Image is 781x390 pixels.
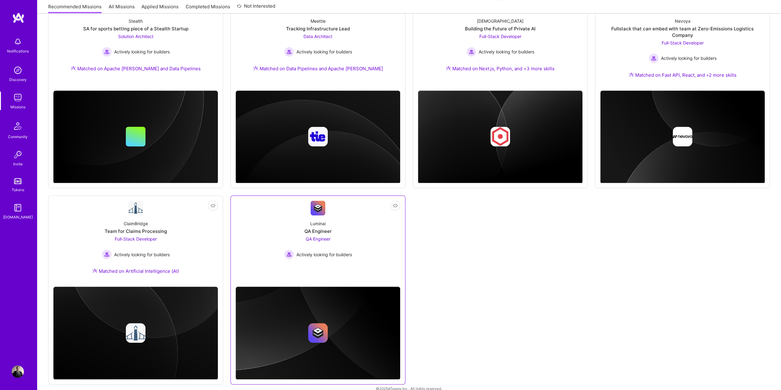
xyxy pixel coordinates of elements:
[311,201,325,215] img: Company Logo
[662,40,704,45] span: Full-Stack Developer
[629,72,634,77] img: Ateam Purple Icon
[237,2,275,14] a: Not Interested
[490,127,510,146] img: Company logo
[675,18,690,24] div: Nevoya
[477,18,524,24] div: [DEMOGRAPHIC_DATA]
[629,72,737,78] div: Matched on Fast API, React, and +2 more skills
[71,66,76,71] img: Ateam Purple Icon
[141,3,179,14] a: Applied Missions
[661,55,717,61] span: Actively looking for builders
[304,34,332,39] span: Data Architect
[92,268,179,274] div: Matched on Artificial Intelligence (AI)
[673,127,692,146] img: Company logo
[446,66,451,71] img: Ateam Purple Icon
[129,18,143,24] div: Stealth
[393,203,398,208] i: icon EyeClosed
[600,91,765,184] img: cover
[600,25,765,38] div: Fullstack that can embed with team at Zero-Emissions Logistics Company
[10,365,25,378] a: User Avatar
[418,91,582,184] img: cover
[12,202,24,214] img: guide book
[446,65,555,72] div: Matched on Next.js, Python, and +3 more skills
[296,251,352,258] span: Actively looking for builders
[286,25,350,32] div: Tracking Infrastructure Lead
[53,287,218,380] img: cover
[114,48,170,55] span: Actively looking for builders
[465,25,535,32] div: Building the Future of Private AI
[126,323,145,343] img: Company logo
[304,228,332,234] div: QA Engineer
[105,228,167,234] div: Team for Claims Processing
[53,91,218,184] img: cover
[115,236,157,241] span: Full-Stack Developer
[114,251,170,258] span: Actively looking for builders
[253,66,258,71] img: Ateam Purple Icon
[12,365,24,378] img: User Avatar
[10,104,25,110] div: Missions
[284,47,294,57] img: Actively looking for builders
[10,119,25,133] img: Community
[8,133,28,140] div: Community
[92,268,97,273] img: Ateam Purple Icon
[310,220,326,227] div: Luminai
[102,47,112,57] img: Actively looking for builders
[102,249,112,259] img: Actively looking for builders
[12,64,24,76] img: discovery
[118,34,153,39] span: Solution Architect
[236,91,400,184] img: cover
[308,127,328,146] img: Company logo
[124,220,148,227] div: ClaimBridge
[9,76,27,83] div: Discovery
[649,53,659,63] img: Actively looking for builders
[306,236,331,241] span: QA Engineer
[284,249,294,259] img: Actively looking for builders
[308,323,328,343] img: Company logo
[479,48,534,55] span: Actively looking for builders
[12,91,24,104] img: teamwork
[479,34,521,39] span: Full-Stack Developer
[14,178,21,184] img: tokens
[211,203,215,208] i: icon EyeClosed
[186,3,230,14] a: Completed Missions
[12,187,24,193] div: Tokens
[128,201,143,215] img: Company Logo
[109,3,135,14] a: All Missions
[12,12,25,23] img: logo
[236,201,400,282] a: Company LogoLuminaiQA EngineerQA Engineer Actively looking for buildersActively looking for builders
[3,214,33,220] div: [DOMAIN_NAME]
[13,161,23,167] div: Invite
[466,47,476,57] img: Actively looking for builders
[296,48,352,55] span: Actively looking for builders
[253,65,383,72] div: Matched on Data Pipelines and Apache [PERSON_NAME]
[53,201,218,282] a: Company LogoClaimBridgeTeam for Claims ProcessingFull-Stack Developer Actively looking for builde...
[83,25,188,32] div: SA for sports betting piece of a Stealth Startup
[71,65,201,72] div: Matched on Apache [PERSON_NAME] and Data Pipelines
[12,149,24,161] img: Invite
[236,287,400,380] img: cover
[12,36,24,48] img: bell
[311,18,326,24] div: Meettie
[7,48,29,54] div: Notifications
[48,3,102,14] a: Recommended Missions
